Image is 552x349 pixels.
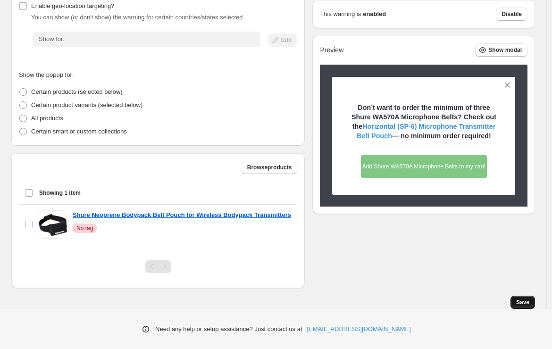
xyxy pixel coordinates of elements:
strong: enabled [363,9,386,19]
span: Save [516,299,529,306]
span: Certain product variants (selected below) [31,101,142,108]
span: Certain products (selected below) [31,88,123,95]
p: This warning is [320,9,361,19]
a: Horizontal (SP-6) Microphone Transmitter Belt Pouch [357,123,495,140]
a: [EMAIL_ADDRESS][DOMAIN_NAME] [307,324,411,334]
button: Add Shure WA570A Microphone Belts to my cart! [361,155,487,178]
button: Disable [496,8,527,21]
a: Shure Neoprene Bodypack Belt Pouch for Wireless Bodypack Transmitters [73,210,291,220]
span: Showing 1 item [39,189,81,197]
span: Show modal [488,46,522,54]
span: Show the popup for: [19,71,74,78]
span: No tag [76,224,93,232]
span: Show for: [39,35,65,42]
strong: Don’t want to order the minimum of three Shure WA570A Microphone Belts? Check out the — no minimu... [351,104,496,140]
button: Save [510,296,535,309]
p: Certain smart or custom collections [31,127,127,136]
button: Browseproducts [242,161,298,174]
span: You can show (or don't show) the warning for certain countries/states selected [31,14,243,21]
img: Shure Neoprene Bodypack Belt Pouch for Wireless Bodypack Transmitters [39,210,67,239]
span: Enable geo-location targeting? [31,2,114,9]
h2: Preview [320,46,343,54]
p: All products [31,114,63,123]
button: Show modal [475,43,527,57]
span: Browse products [247,164,292,171]
span: Disable [502,10,522,18]
nav: Pagination [145,260,171,273]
